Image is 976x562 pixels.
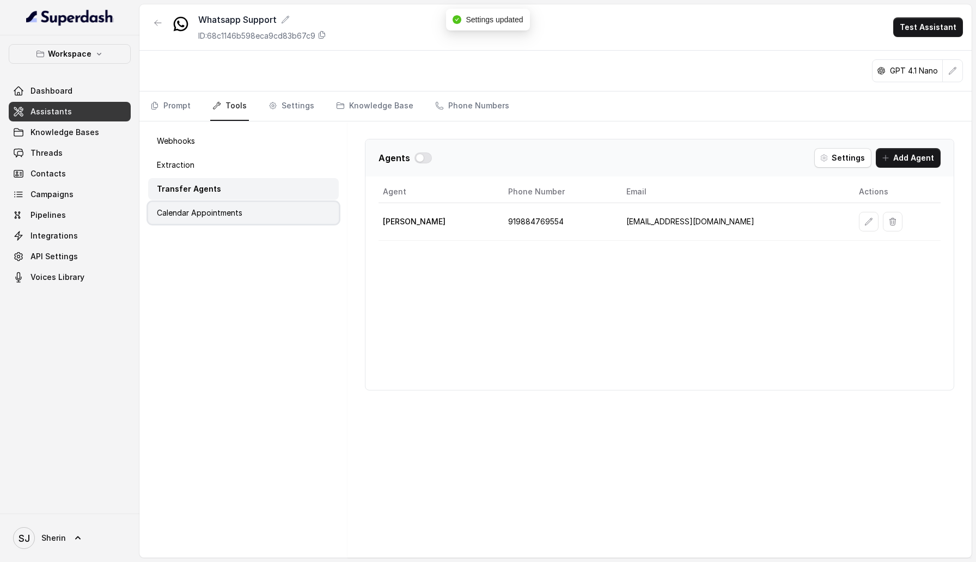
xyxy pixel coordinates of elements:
[19,533,30,544] text: SJ
[814,148,871,168] button: Settings
[157,184,221,194] p: Transfer Agents
[379,151,410,164] p: Agents
[9,143,131,163] a: Threads
[30,272,84,283] span: Voices Library
[499,203,618,241] td: 919884769554
[9,44,131,64] button: Workspace
[383,216,446,227] p: [PERSON_NAME]
[30,189,74,200] span: Campaigns
[30,251,78,262] span: API Settings
[41,533,66,543] span: Sherin
[618,181,850,203] th: Email
[157,160,194,170] p: Extraction
[9,123,131,142] a: Knowledge Bases
[433,91,511,121] a: Phone Numbers
[48,47,91,60] p: Workspace
[9,226,131,246] a: Integrations
[9,185,131,204] a: Campaigns
[850,181,941,203] th: Actions
[157,136,195,146] p: Webhooks
[618,203,850,241] td: [EMAIL_ADDRESS][DOMAIN_NAME]
[30,210,66,221] span: Pipelines
[30,230,78,241] span: Integrations
[210,91,249,121] a: Tools
[334,91,416,121] a: Knowledge Base
[9,205,131,225] a: Pipelines
[379,181,499,203] th: Agent
[9,523,131,553] a: Sherin
[453,15,461,24] span: check-circle
[26,9,114,26] img: light.svg
[499,181,618,203] th: Phone Number
[9,102,131,121] a: Assistants
[466,15,523,24] span: Settings updated
[890,65,938,76] p: GPT 4.1 Nano
[30,148,63,158] span: Threads
[9,267,131,287] a: Voices Library
[893,17,963,37] button: Test Assistant
[30,127,99,138] span: Knowledge Bases
[30,168,66,179] span: Contacts
[9,81,131,101] a: Dashboard
[198,30,315,41] p: ID: 68c1146b598eca9cd83b67c9
[876,148,941,168] button: Add Agent
[266,91,316,121] a: Settings
[148,91,193,121] a: Prompt
[198,13,326,26] div: Whatsapp Support
[30,106,72,117] span: Assistants
[157,207,242,218] p: Calendar Appointments
[148,91,963,121] nav: Tabs
[877,66,886,75] svg: openai logo
[9,164,131,184] a: Contacts
[9,247,131,266] a: API Settings
[30,85,72,96] span: Dashboard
